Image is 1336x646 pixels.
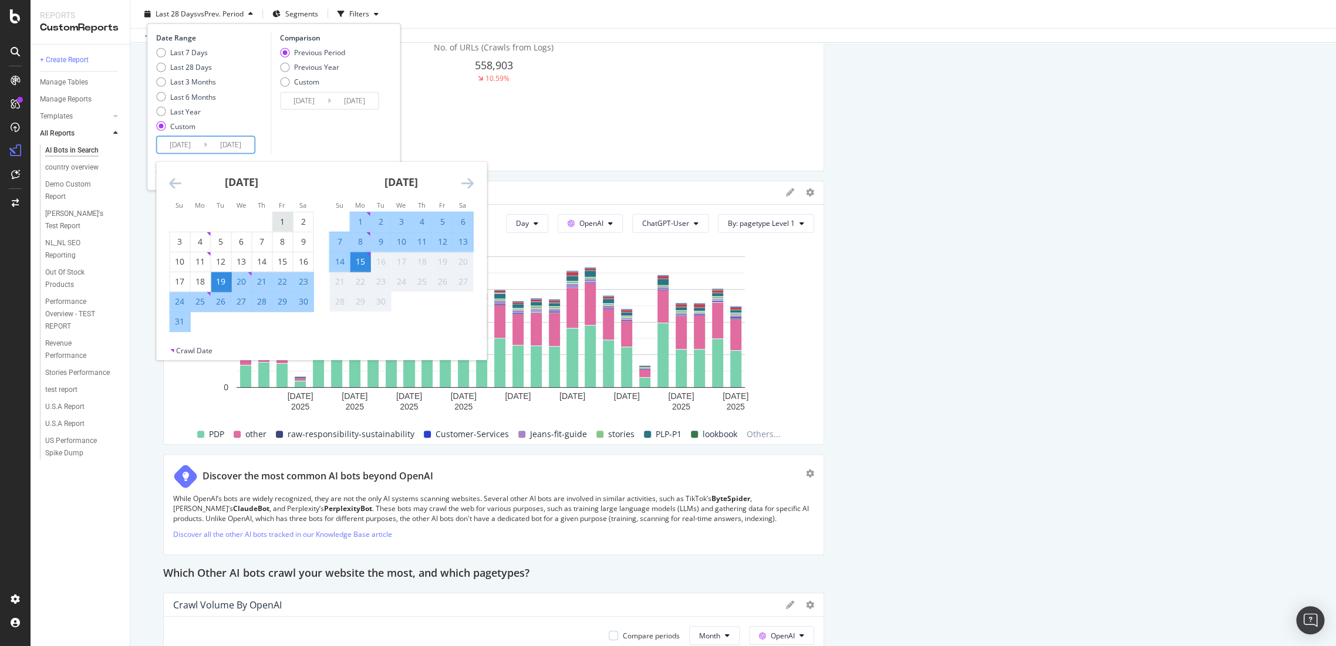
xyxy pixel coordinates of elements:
input: Start Date [157,137,204,153]
div: US Performance Spike Dump [45,435,113,459]
small: Sa [459,201,466,209]
div: Manage Reports [40,93,92,106]
div: Discover the most common AI bots beyond OpenAI [203,469,433,483]
a: US Performance Spike Dump [45,435,122,459]
div: 21 [329,276,349,288]
div: AI Bots in Search [45,144,99,157]
a: country overview [45,161,122,174]
td: Selected. Sunday, August 24, 2025 [170,292,190,312]
div: 15 [350,256,370,268]
td: Selected. Saturday, August 23, 2025 [293,272,313,292]
div: 4 [411,216,431,228]
div: 9 [370,236,390,248]
div: Last 3 Months [170,77,216,87]
div: 16 [293,256,313,268]
small: Fr [438,201,445,209]
a: AI Bots in Search [45,144,122,157]
div: 1 [272,216,292,228]
span: 558,903 [475,58,513,72]
a: U.S.A Report [45,401,122,413]
td: Not available. Tuesday, September 30, 2025 [370,292,391,312]
div: Performance Overview - TEST REPORT [45,296,114,333]
text: [DATE] [288,391,313,401]
div: 7 [252,236,272,248]
span: stories [608,427,635,441]
div: 29 [272,296,292,307]
div: 5 [432,216,452,228]
td: Selected. Thursday, August 28, 2025 [252,292,272,312]
div: 10.59% [485,73,510,83]
td: Selected. Wednesday, September 3, 2025 [391,212,411,232]
span: Day [516,218,529,228]
small: Mo [195,201,205,209]
span: Last 28 Days [156,9,197,19]
div: 10 [391,236,411,248]
small: We [396,201,406,209]
button: OpenAI [749,626,814,645]
button: Filters [333,5,383,23]
td: Not available. Sunday, September 28, 2025 [329,292,350,312]
div: Move backward to switch to the previous month. [169,176,181,191]
a: Demo Custom Report [45,178,122,203]
span: No. of URLs (Crawls from Logs) [434,42,554,53]
td: Choose Thursday, August 7, 2025 as your check-in date. It’s available. [252,232,272,252]
td: Selected. Wednesday, September 10, 2025 [391,232,411,252]
div: country overview [45,161,99,174]
small: Tu [217,201,224,209]
div: Last 6 Months [170,92,216,102]
td: Choose Wednesday, August 6, 2025 as your check-in date. It’s available. [231,232,252,252]
div: Stories Performance [45,367,110,379]
td: Choose Monday, August 4, 2025 as your check-in date. It’s available. [190,232,211,252]
div: 13 [231,256,251,268]
a: Revenue Performance [45,337,122,362]
text: [DATE] [614,391,640,401]
td: Selected as start date. Tuesday, August 19, 2025 [211,272,231,292]
text: 0 [224,383,228,392]
div: 19 [211,276,231,288]
td: Selected. Saturday, August 30, 2025 [293,292,313,312]
td: Choose Saturday, August 16, 2025 as your check-in date. It’s available. [293,252,313,272]
a: Manage Reports [40,93,122,106]
td: Choose Monday, August 18, 2025 as your check-in date. It’s available. [190,272,211,292]
button: ChatGPT-User [632,214,709,233]
div: 26 [211,296,231,307]
text: [DATE] [342,391,367,401]
div: Manage Tables [40,76,88,89]
h2: Which Other AI bots crawl your website the most, and which pagetypes? [163,564,529,583]
a: Discover all the other AI bots tracked in our Knowledge Base article [173,529,392,539]
div: Custom [280,77,345,87]
div: 10 [170,256,190,268]
div: 20 [231,276,251,288]
div: 18 [190,276,210,288]
div: 19 [432,256,452,268]
div: 13 [453,236,473,248]
a: NL_NL SEO Reporting [45,237,122,262]
button: Segments [268,5,323,23]
div: 31 [170,316,190,327]
a: Manage Tables [40,76,122,89]
div: 17 [391,256,411,268]
div: Which Other AI bots crawl your website the most, and which pagetypes? [163,564,1303,583]
td: Selected. Monday, September 8, 2025 [350,232,370,252]
div: Nadine's Test Report [45,208,113,232]
div: 27 [453,276,473,288]
button: Last 28 DaysvsPrev. Period [140,5,258,23]
td: Selected. Friday, August 22, 2025 [272,272,293,292]
span: Jeans-fit-guide [530,427,587,441]
td: Choose Friday, August 1, 2025 as your check-in date. It’s available. [272,212,293,232]
div: gear [806,469,814,478]
div: 8 [350,236,370,248]
span: Others... [742,427,785,441]
td: Selected. Friday, September 5, 2025 [432,212,453,232]
span: other [245,427,266,441]
small: Th [258,201,265,209]
div: Comparison [280,33,382,43]
div: Out Of Stock Products [45,266,110,291]
div: Reports [40,9,120,21]
text: [DATE] [396,391,422,401]
button: Month [689,626,740,645]
div: 6 [231,236,251,248]
div: Previous Year [294,62,339,72]
td: Selected. Friday, September 12, 2025 [432,232,453,252]
td: Not available. Tuesday, September 16, 2025 [370,252,391,272]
